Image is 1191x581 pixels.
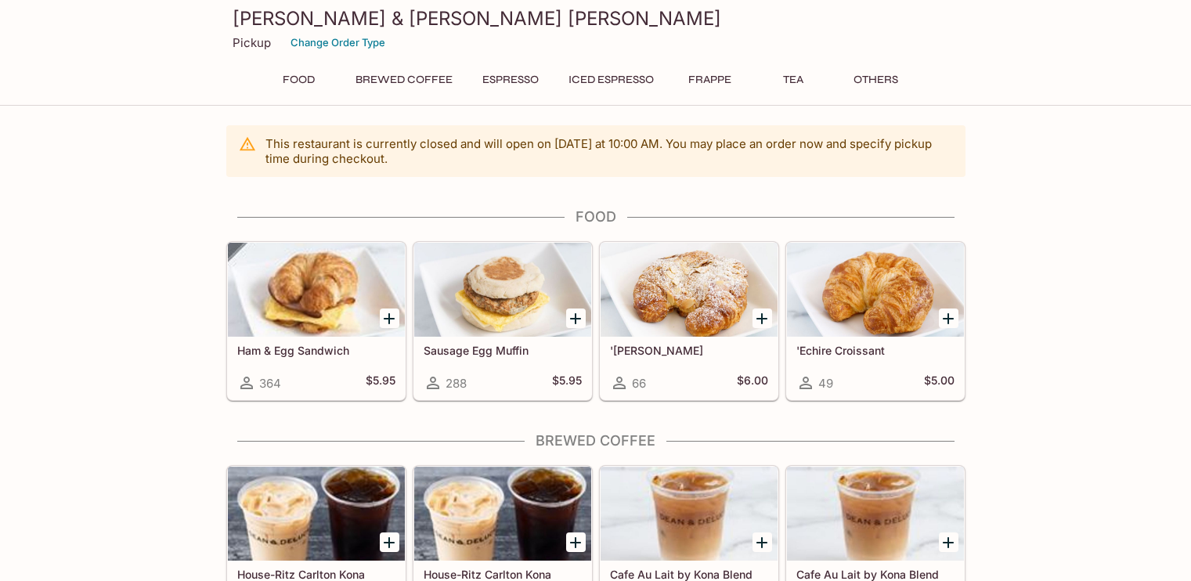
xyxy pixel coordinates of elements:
div: Cafe Au Lait by Kona Blend Iced 16oz [601,467,778,561]
button: Add House-Ritz Carlton Kona Blend Iced 24oz [566,532,586,552]
h5: $5.95 [366,373,395,392]
h5: $6.00 [737,373,768,392]
h4: Food [226,208,965,226]
h5: $5.00 [924,373,955,392]
div: Cafe Au Lait by Kona Blend Iced 24oz [787,467,964,561]
h5: Ham & Egg Sandwich [237,344,395,357]
button: Add Cafe Au Lait by Kona Blend Iced 16oz [752,532,772,552]
div: Sausage Egg Muffin [414,243,591,337]
p: This restaurant is currently closed and will open on [DATE] at 10:00 AM . You may place an order ... [265,136,953,166]
h4: Brewed Coffee [226,432,965,449]
div: House-Ritz Carlton Kona Blend Iced 24oz [414,467,591,561]
a: '[PERSON_NAME]66$6.00 [600,242,778,400]
p: Pickup [233,35,271,50]
button: Change Order Type [283,31,392,55]
h5: Sausage Egg Muffin [424,344,582,357]
div: 'Echire Croissant [787,243,964,337]
button: Add 'Echire Croissant [939,309,958,328]
button: Tea [758,69,828,91]
span: 364 [259,376,281,391]
button: Iced Espresso [560,69,662,91]
h5: $5.95 [552,373,582,392]
a: Ham & Egg Sandwich364$5.95 [227,242,406,400]
button: Espresso [474,69,547,91]
button: Others [841,69,911,91]
h5: 'Echire Croissant [796,344,955,357]
h5: '[PERSON_NAME] [610,344,768,357]
a: Sausage Egg Muffin288$5.95 [413,242,592,400]
button: Add Ham & Egg Sandwich [380,309,399,328]
button: Add Sausage Egg Muffin [566,309,586,328]
h3: [PERSON_NAME] & [PERSON_NAME] [PERSON_NAME] [233,6,959,31]
button: Add 'Echire Almond Croissant [752,309,772,328]
button: Frappe [675,69,745,91]
button: Brewed Coffee [347,69,461,91]
span: 288 [446,376,467,391]
div: House-Ritz Carlton Kona Blend Iced 16oz [228,467,405,561]
span: 49 [818,376,833,391]
button: Add Cafe Au Lait by Kona Blend Iced 24oz [939,532,958,552]
div: 'Echire Almond Croissant [601,243,778,337]
a: 'Echire Croissant49$5.00 [786,242,965,400]
button: Add House-Ritz Carlton Kona Blend Iced 16oz [380,532,399,552]
span: 66 [632,376,646,391]
button: Food [264,69,334,91]
div: Ham & Egg Sandwich [228,243,405,337]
